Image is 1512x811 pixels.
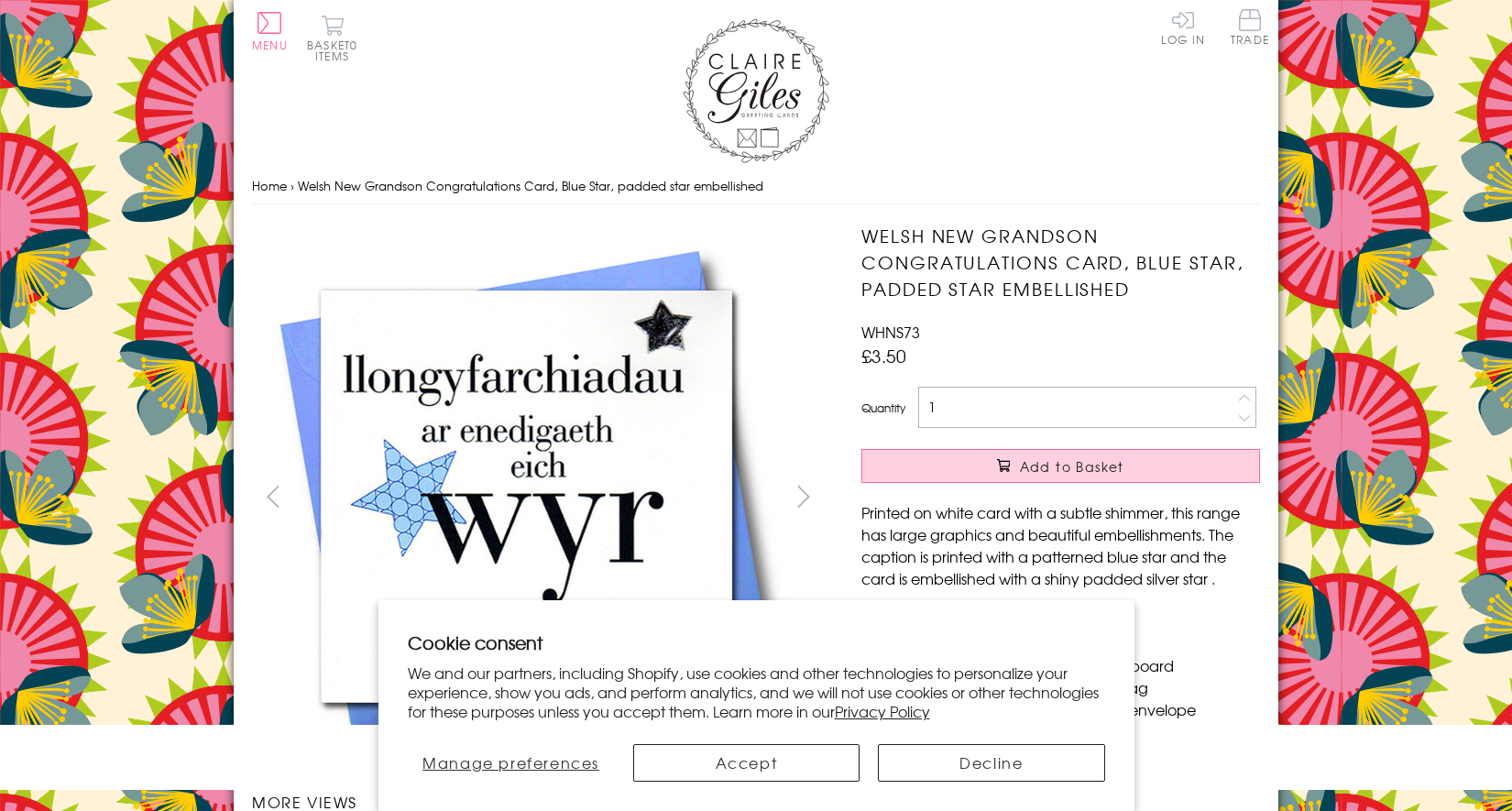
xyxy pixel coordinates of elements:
[1020,457,1124,476] span: Add to Basket
[252,37,288,53] span: Menu
[252,177,287,194] a: Home
[252,476,293,517] button: prev
[290,177,294,194] span: ›
[861,343,906,368] span: £3.50
[408,663,1105,720] p: We and our partners, including Shopify, use cookies and other technologies to personalize your ex...
[835,700,930,722] a: Privacy Policy
[408,630,1105,655] h2: Cookie consent
[1231,9,1269,49] a: Trade
[633,744,860,782] button: Accept
[683,18,829,163] img: Claire Giles Greetings Cards
[408,744,615,782] button: Manage preferences
[861,449,1260,483] button: Add to Basket
[1231,9,1269,45] span: Trade
[422,751,599,773] span: Manage preferences
[861,400,905,416] label: Quantity
[861,501,1260,589] p: Printed on white card with a subtle shimmer, this range has large graphics and beautiful embellis...
[315,37,357,64] span: 0 items
[783,476,825,517] button: next
[861,223,1260,301] h1: Welsh New Grandson Congratulations Card, Blue Star, padded star embellished
[252,168,1260,205] nav: breadcrumbs
[307,15,357,61] button: Basket0 items
[252,223,802,773] img: Welsh New Grandson Congratulations Card, Blue Star, padded star embellished
[861,321,920,343] span: WHNS73
[878,744,1104,782] button: Decline
[252,12,288,50] button: Menu
[1161,9,1205,45] a: Log In
[298,177,763,194] span: Welsh New Grandson Congratulations Card, Blue Star, padded star embellished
